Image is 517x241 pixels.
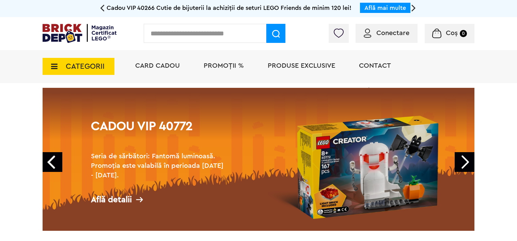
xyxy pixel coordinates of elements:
a: Contact [359,62,391,69]
span: Coș [446,30,458,36]
a: Conectare [364,30,409,36]
a: Next [455,152,474,172]
a: Prev [43,152,62,172]
a: Card Cadou [135,62,180,69]
h1: Cadou VIP 40772 [91,120,227,145]
a: Cadou VIP 40772Seria de sărbători: Fantomă luminoasă. Promoția este valabilă în perioada [DATE] -... [43,88,474,231]
span: CATEGORII [66,63,105,70]
a: PROMOȚII % [204,62,244,69]
div: Află detalii [91,195,227,204]
span: Cadou VIP 40266 Cutie de bijuterii la achiziții de seturi LEGO Friends de minim 120 lei! [107,5,351,11]
a: Produse exclusive [268,62,335,69]
span: Conectare [376,30,409,36]
a: Află mai multe [364,5,406,11]
small: 0 [460,30,467,37]
h2: Seria de sărbători: Fantomă luminoasă. Promoția este valabilă în perioada [DATE] - [DATE]. [91,151,227,180]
